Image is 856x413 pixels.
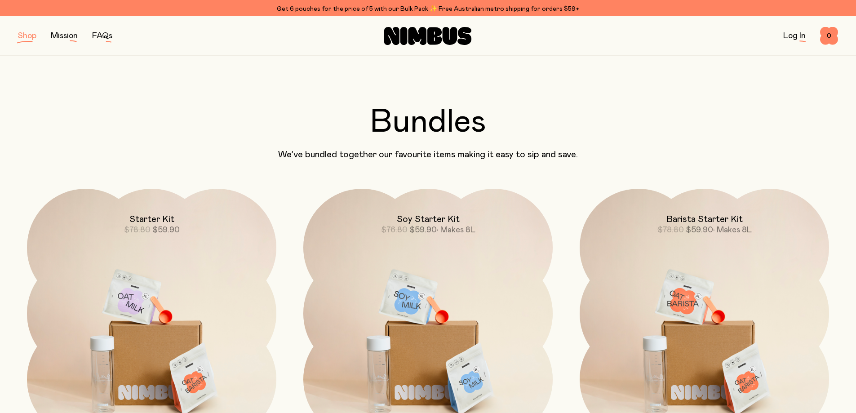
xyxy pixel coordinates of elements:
a: Log In [783,32,806,40]
h2: Barista Starter Kit [666,214,743,225]
div: Get 6 pouches for the price of 5 with our Bulk Pack ✨ Free Australian metro shipping for orders $59+ [18,4,838,14]
span: $59.90 [152,226,180,234]
button: 0 [820,27,838,45]
a: FAQs [92,32,112,40]
span: • Makes 8L [713,226,752,234]
span: • Makes 8L [437,226,475,234]
p: We’ve bundled together our favourite items making it easy to sip and save. [18,149,838,160]
h2: Bundles [18,106,838,138]
a: Mission [51,32,78,40]
span: $78.80 [657,226,684,234]
span: $78.80 [124,226,151,234]
span: $59.90 [686,226,713,234]
h2: Soy Starter Kit [397,214,460,225]
h2: Starter Kit [129,214,174,225]
span: $76.80 [381,226,408,234]
span: $59.90 [409,226,437,234]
